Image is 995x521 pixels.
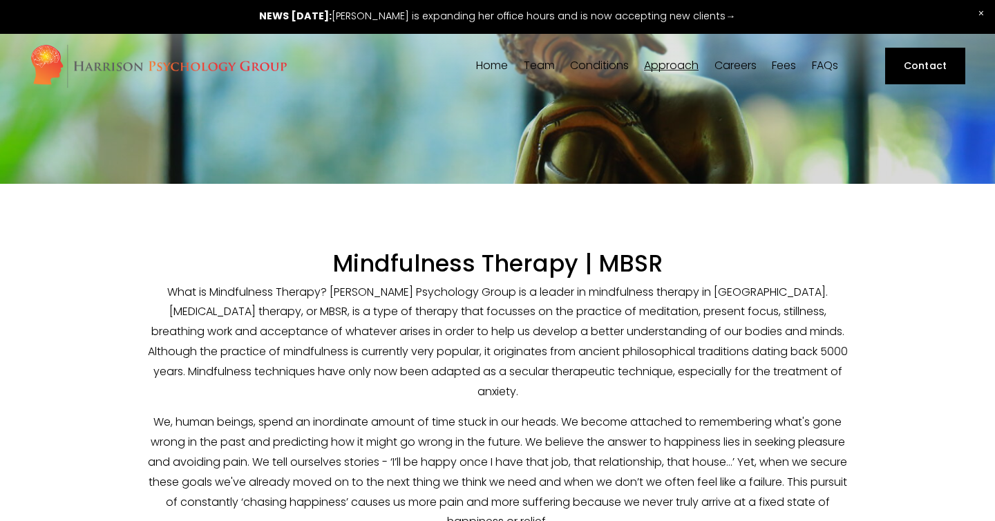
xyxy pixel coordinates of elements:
span: Team [524,60,555,71]
p: What is Mindfulness Therapy? [PERSON_NAME] Psychology Group is a leader in mindfulness therapy in... [146,283,848,402]
a: folder dropdown [644,59,699,73]
a: Home [476,59,508,73]
span: Approach [644,60,699,71]
span: Conditions [570,60,629,71]
a: Contact [885,48,965,84]
a: Careers [714,59,757,73]
img: Harrison Psychology Group [30,44,287,88]
a: folder dropdown [524,59,555,73]
a: folder dropdown [570,59,629,73]
h1: Mindfulness Therapy | MBSR [146,249,848,278]
a: FAQs [812,59,838,73]
a: Fees [772,59,796,73]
